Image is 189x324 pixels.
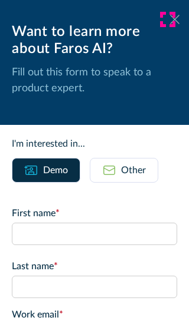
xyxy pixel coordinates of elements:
label: Last name [12,259,177,273]
div: Other [121,163,146,177]
p: Fill out this form to speak to a product expert. [12,65,177,97]
div: Want to learn more about Faros AI? [12,24,177,58]
div: I'm interested in... [12,137,177,151]
label: Work email [12,308,177,322]
label: First name [12,206,177,220]
div: Demo [43,163,68,177]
